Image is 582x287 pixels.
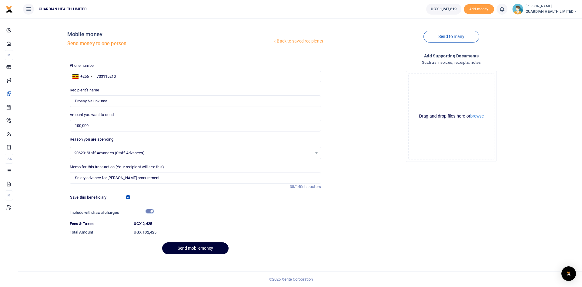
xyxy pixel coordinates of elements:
a: Add money [464,6,494,11]
div: Open Intercom Messenger [561,266,576,281]
span: UGX 1,247,619 [431,6,457,12]
a: logo-small logo-large logo-large [5,7,13,11]
img: logo-small [5,6,13,13]
span: Add money [464,4,494,14]
a: UGX 1,247,619 [426,4,461,15]
span: 20620: Staff Advances (Staff Advances) [74,150,312,156]
button: Send mobilemoney [162,242,229,254]
li: Wallet ballance [424,4,463,15]
a: Send to many [423,31,479,43]
small: [PERSON_NAME] [526,4,577,9]
div: File Uploader [406,71,497,162]
label: Memo for this transaction (Your recipient will see this) [70,164,164,170]
h6: Total Amount [70,230,129,235]
li: M [5,190,13,200]
h5: Send money to one person [67,41,273,47]
img: profile-user [512,4,523,15]
input: Enter phone number [70,71,321,82]
li: Ac [5,154,13,164]
h4: Mobile money [67,31,273,38]
button: browse [470,114,484,118]
label: Phone number [70,63,95,69]
h4: Such as invoices, receipts, notes [326,59,577,66]
li: Toup your wallet [464,4,494,14]
label: UGX 2,425 [134,221,152,227]
a: Back to saved recipients [272,36,323,47]
div: +256 [80,73,89,80]
label: Amount you want to send [70,112,114,118]
span: 38/140 [290,184,302,189]
input: UGX [70,120,321,132]
a: profile-user [PERSON_NAME] GUARDIAN HEALTH LIMITED [512,4,577,15]
input: Loading name... [70,95,321,107]
span: GUARDIAN HEALTH LIMITED [36,6,89,12]
h6: UGX 102,425 [134,230,321,235]
span: characters [302,184,321,189]
label: Recipient's name [70,87,99,93]
h6: Include withdrawal charges [70,210,151,215]
div: Uganda: +256 [70,71,94,82]
li: M [5,50,13,60]
span: GUARDIAN HEALTH LIMITED [526,9,577,14]
label: Reason you are spending [70,136,113,142]
h4: Add supporting Documents [326,53,577,59]
div: Drag and drop files here or [409,113,494,119]
input: Enter extra information [70,172,321,184]
dt: Fees & Taxes [67,221,131,227]
label: Save this beneficiary [70,194,106,200]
